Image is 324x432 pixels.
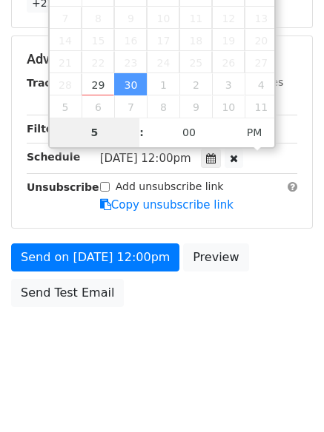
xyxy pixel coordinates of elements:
span: October 9, 2025 [179,95,212,118]
span: September 10, 2025 [147,7,179,29]
span: October 11, 2025 [245,95,277,118]
span: October 7, 2025 [114,95,147,118]
span: October 6, 2025 [82,95,114,118]
span: : [139,118,144,147]
span: September 20, 2025 [245,29,277,51]
span: October 4, 2025 [245,73,277,95]
span: September 7, 2025 [50,7,82,29]
input: Hour [50,118,140,147]
span: September 29, 2025 [82,73,114,95]
strong: Tracking [27,77,76,89]
span: September 18, 2025 [179,29,212,51]
span: September 24, 2025 [147,51,179,73]
span: September 28, 2025 [50,73,82,95]
a: Preview [183,243,248,271]
input: Minute [144,118,234,147]
iframe: Chat Widget [250,361,324,432]
span: September 15, 2025 [82,29,114,51]
strong: Unsubscribe [27,181,99,193]
span: September 13, 2025 [245,7,277,29]
span: September 27, 2025 [245,51,277,73]
span: October 5, 2025 [50,95,82,118]
a: Send Test Email [11,279,124,307]
span: September 16, 2025 [114,29,147,51]
span: September 25, 2025 [179,51,212,73]
span: September 19, 2025 [212,29,245,51]
label: Add unsubscribe link [116,179,224,195]
span: Click to toggle [234,118,275,147]
a: Copy unsubscribe link [100,198,234,212]
span: September 8, 2025 [82,7,114,29]
span: October 3, 2025 [212,73,245,95]
span: [DATE] 12:00pm [100,152,191,165]
span: September 21, 2025 [50,51,82,73]
span: October 10, 2025 [212,95,245,118]
strong: Schedule [27,151,80,163]
h5: Advanced [27,51,297,67]
span: September 14, 2025 [50,29,82,51]
a: Send on [DATE] 12:00pm [11,243,179,271]
span: September 30, 2025 [114,73,147,95]
span: October 2, 2025 [179,73,212,95]
span: September 11, 2025 [179,7,212,29]
span: September 9, 2025 [114,7,147,29]
span: October 1, 2025 [147,73,179,95]
span: September 22, 2025 [82,51,114,73]
span: September 23, 2025 [114,51,147,73]
span: September 17, 2025 [147,29,179,51]
strong: Filters [27,123,65,135]
span: October 8, 2025 [147,95,179,118]
span: September 12, 2025 [212,7,245,29]
span: September 26, 2025 [212,51,245,73]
